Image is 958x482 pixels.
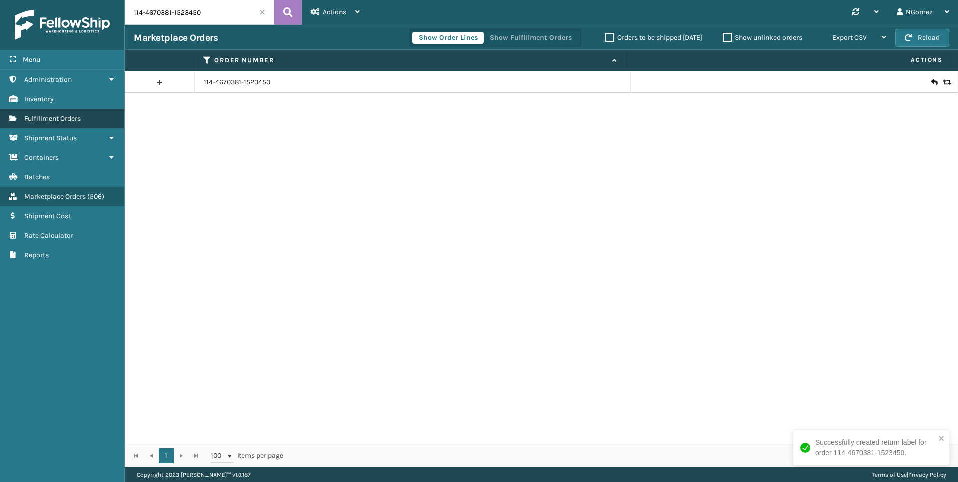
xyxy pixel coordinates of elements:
div: 1 - 1 of 1 items [297,451,947,461]
i: Replace [943,79,949,86]
span: Actions [323,8,346,16]
span: Containers [24,153,59,162]
span: Menu [23,55,40,64]
button: Show Order Lines [412,32,484,44]
span: Export CSV [832,33,867,42]
a: 1 [159,448,174,463]
label: Orders to be shipped [DATE] [605,33,702,42]
span: Actions [630,52,949,68]
span: ( 506 ) [87,192,104,201]
span: Inventory [24,95,54,103]
i: Create Return Label [931,77,937,87]
span: Rate Calculator [24,231,73,240]
button: Reload [895,29,949,47]
p: Copyright 2023 [PERSON_NAME]™ v 1.0.187 [137,467,251,482]
span: Fulfillment Orders [24,114,81,123]
span: Administration [24,75,72,84]
button: Show Fulfillment Orders [483,32,578,44]
a: 114-4670381-1523450 [204,77,270,87]
label: Order Number [214,56,607,65]
img: logo [15,10,110,40]
span: Batches [24,173,50,181]
span: Reports [24,251,49,259]
label: Show unlinked orders [723,33,802,42]
span: 100 [211,451,226,461]
span: Marketplace Orders [24,192,86,201]
span: items per page [211,448,283,463]
h3: Marketplace Orders [134,32,218,44]
div: Successfully created return label for order 114-4670381-1523450. [815,437,935,458]
span: Shipment Cost [24,212,71,220]
span: Shipment Status [24,134,77,142]
button: close [938,434,945,444]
